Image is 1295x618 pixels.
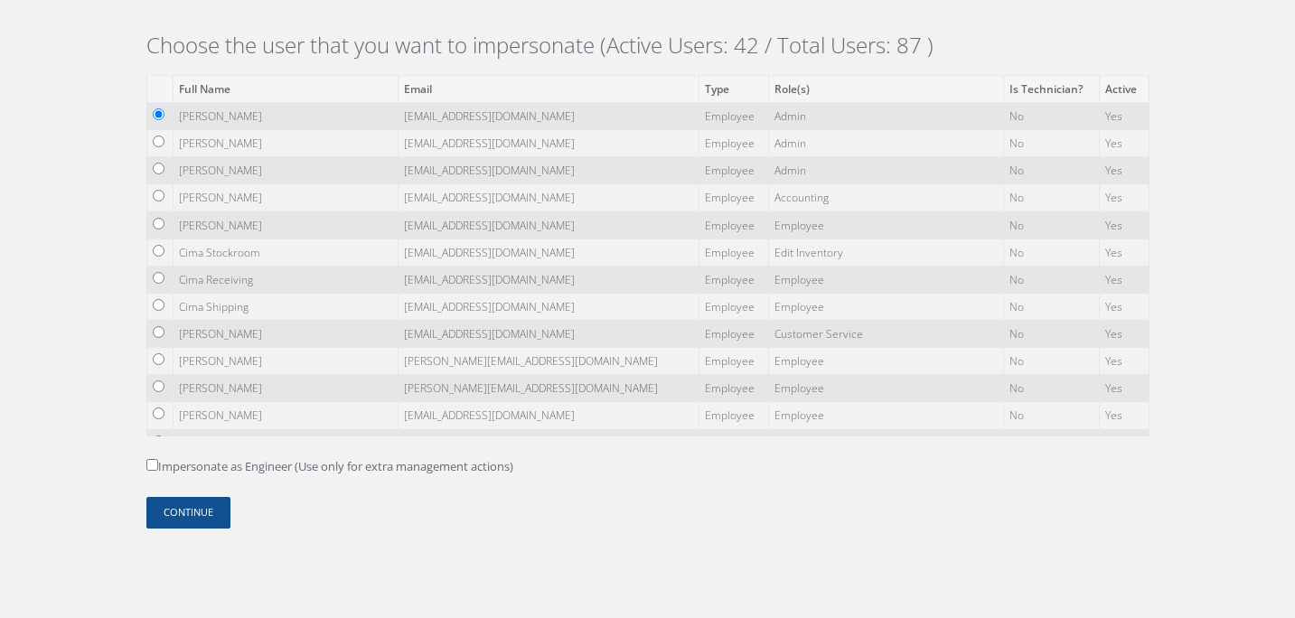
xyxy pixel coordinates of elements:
[699,184,768,211] td: Employee
[173,266,398,293] td: Cima Receiving
[699,75,768,102] th: Type
[768,102,1003,129] td: Admin
[173,375,398,402] td: [PERSON_NAME]
[768,75,1003,102] th: Role(s)
[398,348,699,375] td: [PERSON_NAME][EMAIL_ADDRESS][DOMAIN_NAME]
[1100,375,1149,402] td: Yes
[398,293,699,320] td: [EMAIL_ADDRESS][DOMAIN_NAME]
[699,348,768,375] td: Employee
[699,239,768,266] td: Employee
[1003,266,1099,293] td: No
[1003,239,1099,266] td: No
[768,239,1003,266] td: Edit Inventory
[1003,102,1099,129] td: No
[398,157,699,184] td: [EMAIL_ADDRESS][DOMAIN_NAME]
[173,348,398,375] td: [PERSON_NAME]
[1100,75,1149,102] th: Active
[146,458,513,476] label: Impersonate as Engineer (Use only for extra management actions)
[398,321,699,348] td: [EMAIL_ADDRESS][DOMAIN_NAME]
[699,211,768,239] td: Employee
[768,321,1003,348] td: Customer Service
[398,75,699,102] th: Email
[768,130,1003,157] td: Admin
[1003,402,1099,429] td: No
[173,321,398,348] td: [PERSON_NAME]
[1100,321,1149,348] td: Yes
[768,375,1003,402] td: Employee
[1003,184,1099,211] td: No
[699,375,768,402] td: Employee
[768,348,1003,375] td: Employee
[146,497,230,529] button: Continue
[173,184,398,211] td: [PERSON_NAME]
[146,459,158,471] input: Impersonate as Engineer (Use only for extra management actions)
[699,429,768,456] td: Employee
[1100,402,1149,429] td: Yes
[398,266,699,293] td: [EMAIL_ADDRESS][DOMAIN_NAME]
[173,239,398,266] td: Cima Stockroom
[699,102,768,129] td: Employee
[699,130,768,157] td: Employee
[173,130,398,157] td: [PERSON_NAME]
[1100,293,1149,320] td: Yes
[173,402,398,429] td: [PERSON_NAME]
[768,157,1003,184] td: Admin
[1100,130,1149,157] td: Yes
[173,157,398,184] td: [PERSON_NAME]
[398,184,699,211] td: [EMAIL_ADDRESS][DOMAIN_NAME]
[398,429,699,456] td: [EMAIL_ADDRESS][DOMAIN_NAME]
[1003,375,1099,402] td: No
[1100,266,1149,293] td: Yes
[768,184,1003,211] td: Accounting
[1003,75,1099,102] th: Is Technician?
[1100,429,1149,456] td: Yes
[768,429,1003,456] td: Employee
[1003,321,1099,348] td: No
[1100,239,1149,266] td: Yes
[1100,211,1149,239] td: Yes
[1100,102,1149,129] td: Yes
[173,102,398,129] td: [PERSON_NAME]
[1100,348,1149,375] td: Yes
[1003,157,1099,184] td: No
[699,157,768,184] td: Employee
[173,211,398,239] td: [PERSON_NAME]
[1003,348,1099,375] td: No
[398,375,699,402] td: [PERSON_NAME][EMAIL_ADDRESS][DOMAIN_NAME]
[768,266,1003,293] td: Employee
[699,293,768,320] td: Employee
[398,211,699,239] td: [EMAIL_ADDRESS][DOMAIN_NAME]
[768,211,1003,239] td: Employee
[1100,184,1149,211] td: Yes
[398,130,699,157] td: [EMAIL_ADDRESS][DOMAIN_NAME]
[699,321,768,348] td: Employee
[398,402,699,429] td: [EMAIL_ADDRESS][DOMAIN_NAME]
[1100,157,1149,184] td: Yes
[398,239,699,266] td: [EMAIL_ADDRESS][DOMAIN_NAME]
[1003,429,1099,456] td: No
[699,266,768,293] td: Employee
[398,102,699,129] td: [EMAIL_ADDRESS][DOMAIN_NAME]
[1003,293,1099,320] td: No
[146,33,1150,59] h2: Choose the user that you want to impersonate (Active Users: 42 / Total Users: 87 )
[1003,211,1099,239] td: No
[768,293,1003,320] td: Employee
[173,75,398,102] th: Full Name
[173,293,398,320] td: Cima Shipping
[1003,130,1099,157] td: No
[699,402,768,429] td: Employee
[768,402,1003,429] td: Employee
[173,429,398,456] td: Arianna De La Paz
